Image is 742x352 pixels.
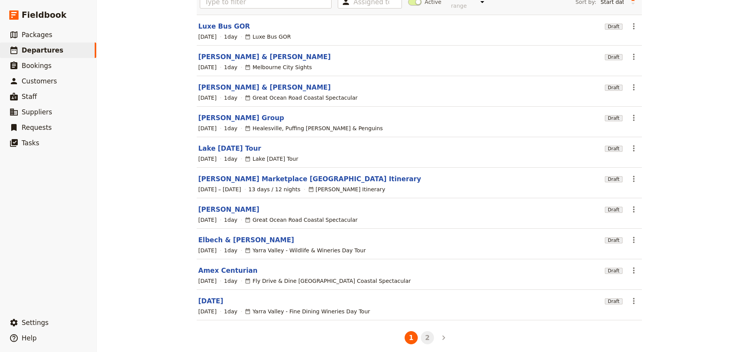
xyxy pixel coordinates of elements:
a: [PERSON_NAME] & [PERSON_NAME] [198,52,331,61]
span: 1 day [224,94,238,102]
button: Actions [627,203,640,216]
span: Fieldbook [22,9,66,21]
span: [DATE] – [DATE] [198,185,241,193]
a: [DATE] [198,296,223,306]
span: [DATE] [198,33,216,41]
div: Luxe Bus GOR [245,33,291,41]
span: Staff [22,93,37,100]
button: Actions [627,50,640,63]
span: [DATE] [198,308,216,315]
button: Actions [627,172,640,185]
span: [DATE] [198,63,216,71]
span: Draft [605,298,623,304]
span: Departures [22,46,63,54]
span: Draft [605,146,623,152]
div: Lake [DATE] Tour [245,155,298,163]
ul: Pagination [387,330,452,346]
div: [PERSON_NAME] Itinerary [308,185,385,193]
span: Draft [605,115,623,121]
span: Draft [605,24,623,30]
span: [DATE] [198,277,216,285]
div: Great Ocean Road Coastal Spectacular [245,94,357,102]
a: [PERSON_NAME] & [PERSON_NAME] [198,83,331,92]
div: Great Ocean Road Coastal Spectacular [245,216,357,224]
span: [DATE] [198,94,216,102]
button: 2 [421,331,434,344]
div: Yarra Valley - Wildlife & Wineries Day Tour [245,247,366,254]
span: 1 day [224,308,238,315]
span: [DATE] [198,216,216,224]
span: 1 day [224,216,238,224]
button: Actions [627,264,640,277]
div: Fly Drive & Dine [GEOGRAPHIC_DATA] Coastal Spectacular [245,277,411,285]
button: Actions [627,81,640,94]
a: [PERSON_NAME] Group [198,113,284,122]
span: Bookings [22,62,51,70]
span: Packages [22,31,52,39]
span: 1 day [224,155,238,163]
a: Amex Centurian [198,266,257,275]
span: 1 day [224,124,238,132]
span: 1 day [224,247,238,254]
span: Tasks [22,139,39,147]
a: [PERSON_NAME] Marketplace [GEOGRAPHIC_DATA] Itinerary [198,174,421,184]
span: Draft [605,85,623,91]
span: Help [22,334,37,342]
span: Customers [22,77,57,85]
span: 1 day [224,63,238,71]
div: Melbourne City Sights [245,63,312,71]
span: [DATE] [198,155,216,163]
span: Draft [605,176,623,182]
span: 1 day [224,33,238,41]
span: [DATE] [198,247,216,254]
button: Actions [627,111,640,124]
span: Draft [605,237,623,243]
button: 1 [405,331,418,344]
span: Draft [605,268,623,274]
span: [DATE] [198,124,216,132]
span: Requests [22,124,52,131]
button: Actions [627,233,640,247]
a: Lake [DATE] Tour [198,144,261,153]
a: [PERSON_NAME] [198,205,259,214]
div: Healesville, Puffing [PERSON_NAME] & Penguins [245,124,383,132]
button: Next [437,331,450,344]
span: Draft [605,54,623,60]
span: Settings [22,319,49,326]
button: Actions [627,294,640,308]
span: Draft [605,207,623,213]
span: 1 day [224,277,238,285]
a: Elbech & [PERSON_NAME] [198,235,294,245]
button: Actions [627,20,640,33]
span: 13 days / 12 nights [248,185,301,193]
span: Suppliers [22,108,52,116]
div: Yarra Valley - Fine Dining Wineries Day Tour [245,308,370,315]
button: Actions [627,142,640,155]
a: Luxe Bus GOR [198,22,250,31]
